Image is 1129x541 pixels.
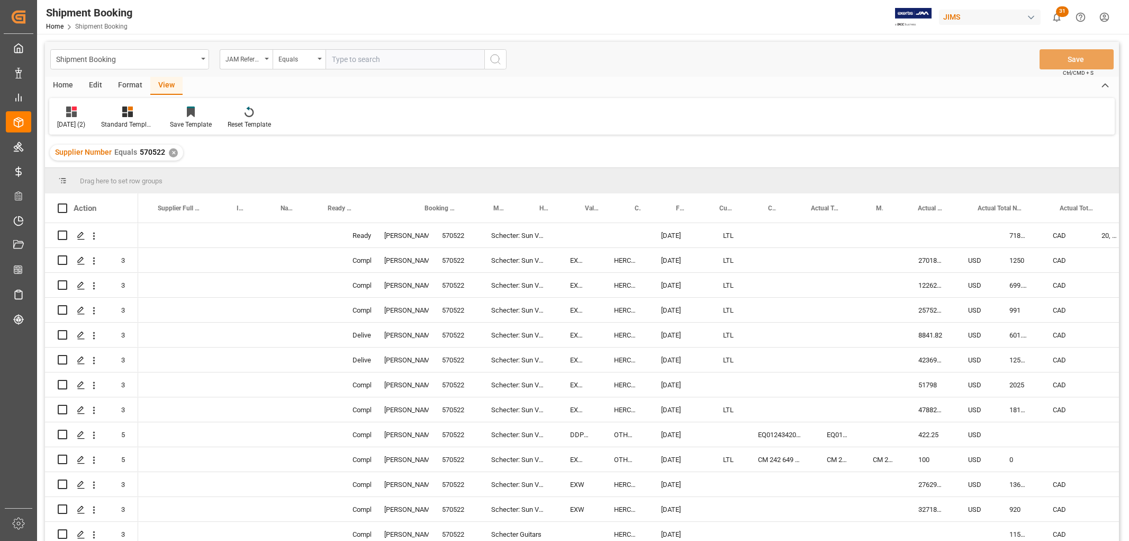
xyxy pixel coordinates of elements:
div: [DATE] [648,248,710,272]
div: 5 [109,422,138,447]
div: [DATE] [648,298,710,322]
div: LTL [723,448,733,472]
span: Master Pack Weight (UOM) Manual [876,205,883,212]
div: 51798 [906,373,955,397]
div: USD [955,273,997,297]
div: HERCULES [601,497,648,521]
span: Container Type [768,205,776,212]
div: USD [955,373,997,397]
div: Ready [353,224,359,248]
div: USD [955,472,997,496]
div: EXW [GEOGRAPHIC_DATA], [GEOGRAPHIC_DATA], [557,373,601,397]
span: Actual Total Number of Pallets [978,205,1025,212]
div: [PERSON_NAME] [384,423,417,447]
div: Action [74,203,96,213]
div: Schecter: Sun Valley [GEOGRAPHIC_DATA] [478,472,557,496]
div: LTL [723,224,733,248]
div: 570522 [429,422,478,447]
span: Value (1) [585,205,600,212]
div: EXW [GEOGRAPHIC_DATA], [GEOGRAPHIC_DATA], [557,447,601,472]
div: Completed [353,448,359,472]
div: Schecter: Sun Valley [GEOGRAPHIC_DATA] [478,248,557,272]
div: 422.25 [906,422,955,447]
a: Home [46,23,64,30]
div: [PERSON_NAME] [384,273,417,298]
div: HERCULES [601,248,648,272]
div: Press SPACE to select this row. [45,223,138,248]
div: 570522 [429,397,478,422]
div: HERCULES [601,348,648,372]
div: 0 [997,447,1040,472]
div: 570522 [429,497,478,521]
div: EXW [GEOGRAPHIC_DATA], [GEOGRAPHIC_DATA], [557,248,601,272]
div: Schecter: Sun Valley [GEOGRAPHIC_DATA] [478,447,557,472]
div: HERCULES [601,373,648,397]
span: Incoterm [237,205,246,212]
div: [PERSON_NAME] [384,298,417,323]
div: Press SPACE to select this row. [45,248,138,273]
div: Edit [81,77,110,95]
div: 991 [997,298,1040,322]
div: LTL [723,298,733,323]
div: Equals [278,52,314,64]
div: Schecter: Sun Valley [GEOGRAPHIC_DATA] [478,497,557,521]
div: Press SPACE to select this row. [45,397,138,422]
input: Type to search [326,49,484,69]
button: open menu [220,49,273,69]
div: USD [955,323,997,347]
div: [DATE] [648,348,710,372]
div: 12262.74 [906,273,955,297]
div: JIMS [939,10,1041,25]
div: [DATE] [648,323,710,347]
div: Schecter: Sun Valley [GEOGRAPHIC_DATA] [478,397,557,422]
span: Supplier Number [55,148,112,156]
div: EXW [557,472,601,496]
div: [PERSON_NAME] [384,348,417,373]
div: Press SPACE to select this row. [45,323,138,348]
div: CAD [1040,348,1089,372]
div: 47882.98 [906,397,955,422]
div: Schecter: Sun Valley [GEOGRAPHIC_DATA] [478,223,557,247]
span: Actual Total Number of Cartons [918,205,943,212]
div: 32718.25 [906,497,955,521]
span: Name of the Carrier/Forwarder [281,205,293,212]
div: Press SPACE to select this row. [45,447,138,472]
div: USD [955,422,997,447]
div: 570522 [429,248,478,272]
button: JIMS [939,7,1045,27]
div: EXW [GEOGRAPHIC_DATA], [GEOGRAPHIC_DATA], [557,397,601,422]
span: Actual Total Gross Weight [811,205,841,212]
div: LTL [723,273,733,298]
div: Completed [353,498,359,522]
span: Currency for Value (1) [635,205,641,212]
button: open menu [273,49,326,69]
button: open menu [50,49,209,69]
div: EQ012434208US [745,422,814,447]
div: 3 [109,472,138,496]
div: CAD [1040,373,1089,397]
div: 42369.75 [906,348,955,372]
div: [DATE] [648,422,710,447]
div: 100 [906,447,955,472]
div: 1250 [997,248,1040,272]
div: Completed [353,373,359,397]
span: House Bill of Lading Number [539,205,550,212]
div: [DATE] [648,373,710,397]
div: 5 [109,447,138,472]
div: 570522 [429,323,478,347]
div: Press SPACE to select this row. [45,472,138,497]
div: Schecter: Sun Valley [GEOGRAPHIC_DATA] [478,298,557,322]
div: Press SPACE to select this row. [45,422,138,447]
div: LTL [723,348,733,373]
div: LTL [723,323,733,348]
div: OTHERS [601,422,648,447]
div: 3 [109,373,138,397]
div: USD [955,248,997,272]
div: DDP Baie d'urfe, [GEOGRAPHIC_DATA] [557,422,601,447]
div: 3 [109,248,138,272]
div: HERCULES [601,397,648,422]
div: Completed [353,398,359,422]
div: 570522 [429,447,478,472]
span: Booking Number [424,205,458,212]
div: 570522 [429,223,478,247]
